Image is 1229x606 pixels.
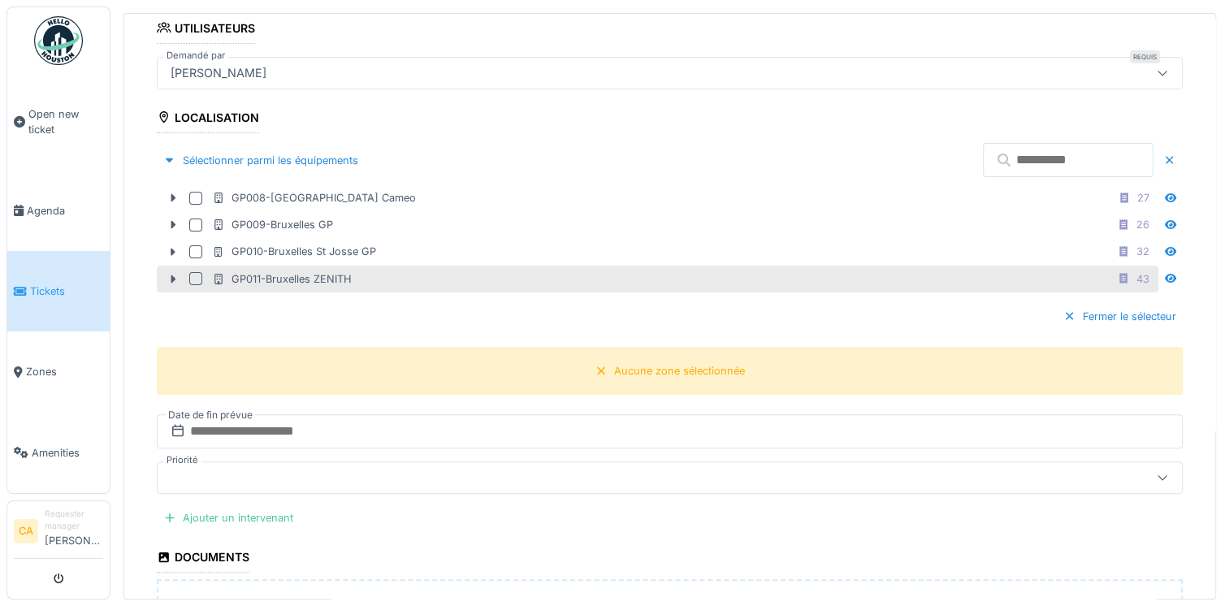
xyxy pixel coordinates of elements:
[212,190,416,206] div: GP008-[GEOGRAPHIC_DATA] Cameo
[1136,244,1149,259] div: 32
[30,284,103,299] span: Tickets
[1057,305,1183,327] div: Fermer le sélecteur
[1136,271,1149,287] div: 43
[163,49,228,63] label: Demandé par
[1136,217,1149,232] div: 26
[157,507,300,529] div: Ajouter un intervenant
[45,508,103,555] li: [PERSON_NAME]
[1130,50,1160,63] div: Requis
[212,244,376,259] div: GP010-Bruxelles St Josse GP
[7,171,110,251] a: Agenda
[28,106,103,137] span: Open new ticket
[7,74,110,171] a: Open new ticket
[32,445,103,461] span: Amenities
[7,413,110,493] a: Amenities
[26,364,103,379] span: Zones
[45,508,103,533] div: Requester manager
[7,331,110,412] a: Zones
[167,406,254,424] label: Date de fin prévue
[157,545,249,573] div: Documents
[14,519,38,543] li: CA
[7,251,110,331] a: Tickets
[164,64,273,82] div: [PERSON_NAME]
[157,106,259,133] div: Localisation
[212,217,333,232] div: GP009-Bruxelles GP
[614,363,745,379] div: Aucune zone sélectionnée
[163,453,201,467] label: Priorité
[1137,190,1149,206] div: 27
[27,203,103,219] span: Agenda
[157,16,255,44] div: Utilisateurs
[212,271,352,287] div: GP011-Bruxelles ZENITH
[157,149,365,171] div: Sélectionner parmi les équipements
[14,508,103,559] a: CA Requester manager[PERSON_NAME]
[34,16,83,65] img: Badge_color-CXgf-gQk.svg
